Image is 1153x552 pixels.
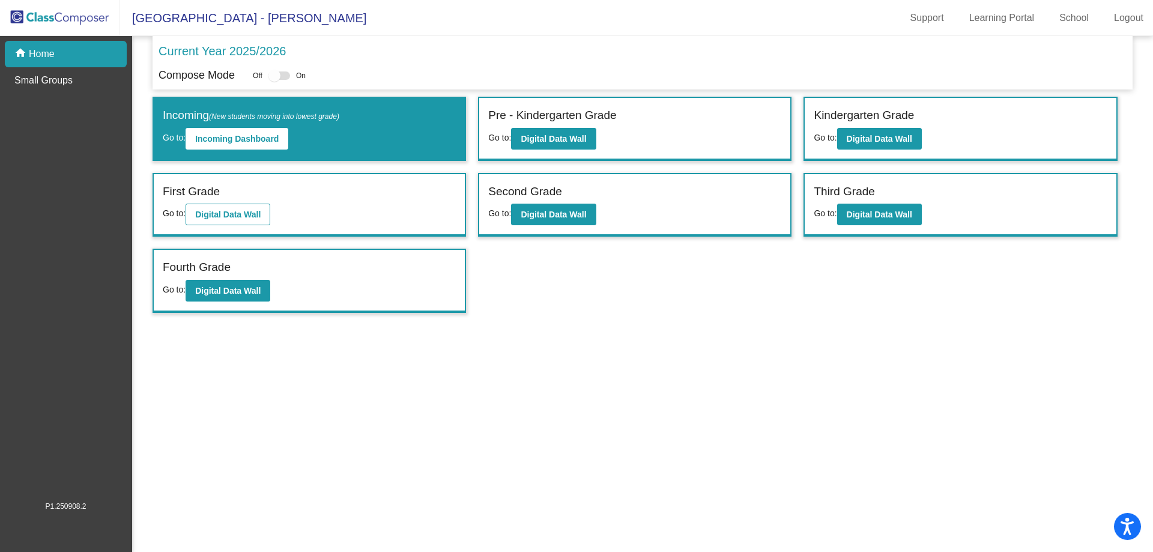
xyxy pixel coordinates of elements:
[186,204,270,225] button: Digital Data Wall
[186,280,270,302] button: Digital Data Wall
[186,128,288,150] button: Incoming Dashboard
[29,47,55,61] p: Home
[488,208,511,218] span: Go to:
[814,183,874,201] label: Third Grade
[163,107,339,124] label: Incoming
[163,133,186,142] span: Go to:
[837,204,922,225] button: Digital Data Wall
[814,208,837,218] span: Go to:
[837,128,922,150] button: Digital Data Wall
[195,134,279,144] b: Incoming Dashboard
[14,47,29,61] mat-icon: home
[163,285,186,294] span: Go to:
[195,286,261,296] b: Digital Data Wall
[814,107,914,124] label: Kindergarten Grade
[120,8,366,28] span: [GEOGRAPHIC_DATA] - [PERSON_NAME]
[159,67,235,83] p: Compose Mode
[253,70,262,81] span: Off
[488,107,616,124] label: Pre - Kindergarten Grade
[901,8,954,28] a: Support
[511,204,596,225] button: Digital Data Wall
[296,70,306,81] span: On
[521,210,586,219] b: Digital Data Wall
[847,134,912,144] b: Digital Data Wall
[511,128,596,150] button: Digital Data Wall
[960,8,1044,28] a: Learning Portal
[209,112,339,121] span: (New students moving into lowest grade)
[521,134,586,144] b: Digital Data Wall
[163,259,231,276] label: Fourth Grade
[14,73,73,88] p: Small Groups
[195,210,261,219] b: Digital Data Wall
[1104,8,1153,28] a: Logout
[159,42,286,60] p: Current Year 2025/2026
[488,133,511,142] span: Go to:
[488,183,562,201] label: Second Grade
[163,183,220,201] label: First Grade
[1050,8,1098,28] a: School
[814,133,837,142] span: Go to:
[163,208,186,218] span: Go to:
[847,210,912,219] b: Digital Data Wall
